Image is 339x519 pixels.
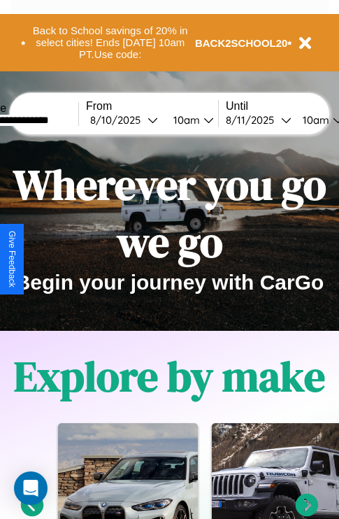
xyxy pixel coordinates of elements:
[195,37,288,49] b: BACK2SCHOOL20
[86,113,162,127] button: 8/10/2025
[166,113,203,127] div: 10am
[90,113,147,127] div: 8 / 10 / 2025
[162,113,218,127] button: 10am
[86,100,218,113] label: From
[7,231,17,287] div: Give Feedback
[14,348,325,405] h1: Explore by make
[14,471,48,505] div: Open Intercom Messenger
[296,113,333,127] div: 10am
[226,113,281,127] div: 8 / 11 / 2025
[26,21,195,64] button: Back to School savings of 20% in select cities! Ends [DATE] 10am PT.Use code:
